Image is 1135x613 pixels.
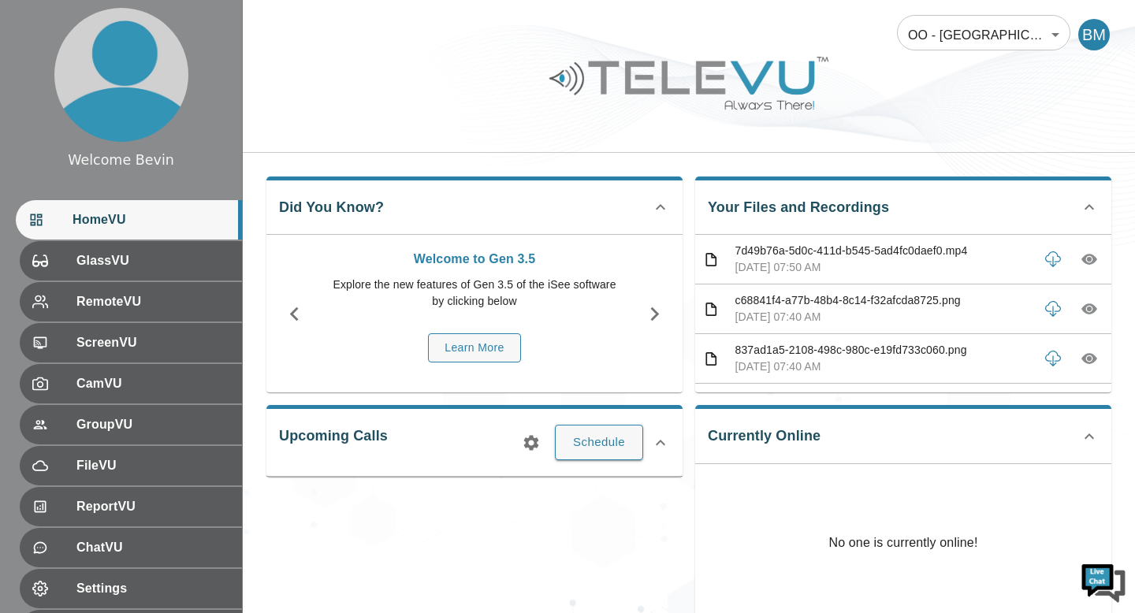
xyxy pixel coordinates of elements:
span: HomeVU [73,210,229,229]
div: OO - [GEOGRAPHIC_DATA] - [PERSON_NAME] [897,13,1070,57]
img: profile.png [54,8,188,142]
span: FileVU [76,456,229,475]
img: Logo [547,50,831,116]
div: Settings [20,569,242,608]
div: HomeVU [16,200,242,240]
div: CamVU [20,364,242,403]
button: Learn More [428,333,521,362]
p: [DATE] 07:40 AM [735,309,1031,325]
p: [DATE] 07:50 AM [735,259,1031,276]
div: Welcome Bevin [68,150,174,170]
span: GlassVU [76,251,229,270]
p: Welcome to Gen 3.5 [330,250,619,269]
span: CamVU [76,374,229,393]
div: ScreenVU [20,323,242,362]
p: 14549e7d-aba7-4384-a0dc-61bfb9e1a823.png [735,392,1031,408]
div: RemoteVU [20,282,242,321]
span: ReportVU [76,497,229,516]
p: 7d49b76a-5d0c-411d-b545-5ad4fc0daef0.mp4 [735,243,1031,259]
div: ChatVU [20,528,242,567]
div: BM [1078,19,1110,50]
span: ChatVU [76,538,229,557]
div: ReportVU [20,487,242,526]
p: 837ad1a5-2108-498c-980c-e19fd733c060.png [735,342,1031,359]
span: Settings [76,579,229,598]
p: [DATE] 07:40 AM [735,359,1031,375]
span: RemoteVU [76,292,229,311]
img: Chat Widget [1080,558,1127,605]
div: FileVU [20,446,242,485]
div: GlassVU [20,241,242,280]
p: Explore the new features of Gen 3.5 of the iSee software by clicking below [330,277,619,310]
button: Schedule [555,425,643,459]
p: c68841f4-a77b-48b4-8c14-f32afcda8725.png [735,292,1031,309]
span: GroupVU [76,415,229,434]
span: ScreenVU [76,333,229,352]
div: GroupVU [20,405,242,444]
